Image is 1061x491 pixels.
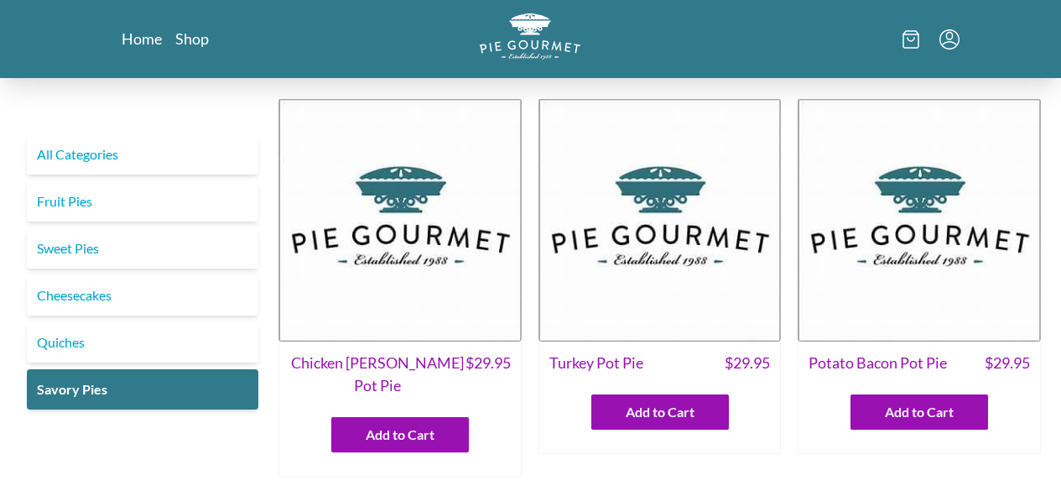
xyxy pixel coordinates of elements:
button: Menu [939,29,960,50]
img: Potato Bacon Pot Pie [798,98,1041,342]
span: $ 29.95 [465,352,511,397]
a: Fruit Pies [27,181,258,222]
span: Potato Bacon Pot Pie [809,352,947,374]
span: Add to Cart [626,402,694,422]
a: Quiches [27,322,258,363]
img: Chicken Curry Pot Pie [278,98,522,342]
span: Add to Cart [885,402,954,422]
img: Turkey Pot Pie [538,98,782,342]
a: Home [122,29,162,49]
img: logo [480,13,580,60]
span: Turkey Pot Pie [549,352,643,374]
button: Add to Cart [850,394,988,430]
a: Sweet Pies [27,228,258,269]
span: $ 29.95 [985,352,1030,374]
a: Cheesecakes [27,275,258,316]
a: Shop [175,29,209,49]
span: Add to Cart [366,425,434,445]
button: Add to Cart [331,417,469,452]
span: Chicken [PERSON_NAME] Pot Pie [289,352,465,397]
a: Logo [480,13,580,65]
a: Savory Pies [27,369,258,410]
button: Add to Cart [591,394,729,430]
a: All Categories [27,134,258,175]
span: $ 29.95 [725,352,770,374]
